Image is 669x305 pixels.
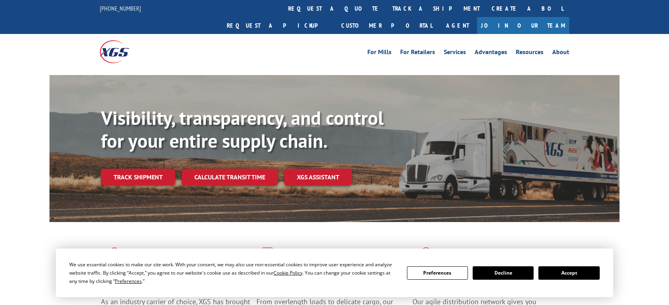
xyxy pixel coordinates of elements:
[182,169,278,186] a: Calculate transit time
[412,247,440,268] img: xgs-icon-flagship-distribution-model-red
[407,266,468,280] button: Preferences
[400,49,435,58] a: For Retailers
[552,49,569,58] a: About
[221,17,335,34] a: Request a pickup
[257,247,275,268] img: xgs-icon-focused-on-flooring-red
[69,260,397,285] div: We use essential cookies to make our site work. With your consent, we may also use non-essential ...
[101,105,384,153] b: Visibility, transparency, and control for your entire supply chain.
[475,49,507,58] a: Advantages
[473,266,534,280] button: Decline
[284,169,352,186] a: XGS ASSISTANT
[438,17,477,34] a: Agent
[477,17,569,34] a: Join Our Team
[101,169,175,185] a: Track shipment
[367,49,392,58] a: For Mills
[100,4,141,12] a: [PHONE_NUMBER]
[274,269,302,276] span: Cookie Policy
[101,247,125,268] img: xgs-icon-total-supply-chain-intelligence-red
[335,17,438,34] a: Customer Portal
[516,49,544,58] a: Resources
[56,249,613,297] div: Cookie Consent Prompt
[115,278,142,284] span: Preferences
[538,266,599,280] button: Accept
[444,49,466,58] a: Services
